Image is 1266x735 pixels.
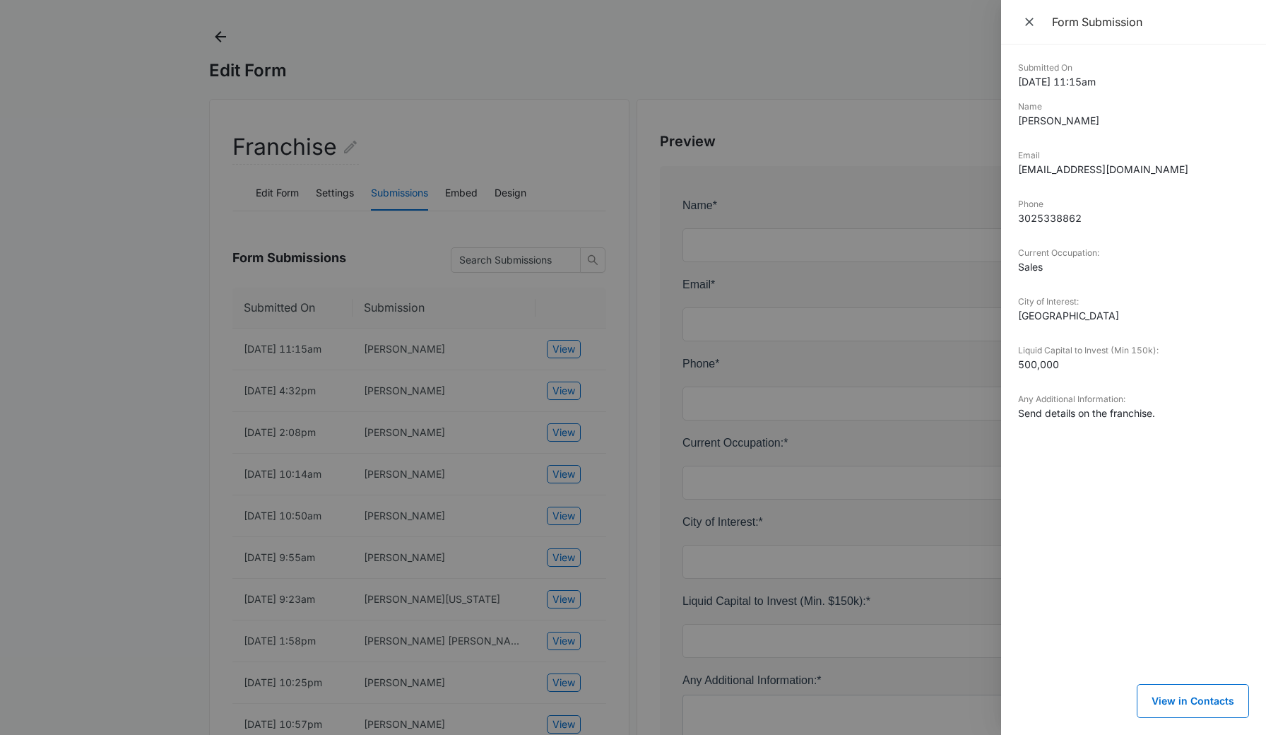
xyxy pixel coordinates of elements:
[1018,198,1249,211] dt: Phone
[1018,259,1249,274] dd: Sales
[279,565,460,607] iframe: reCAPTCHA
[1018,149,1249,162] dt: Email
[1018,211,1249,225] dd: 3025338862
[1018,162,1249,177] dd: [EMAIL_ADDRESS][DOMAIN_NAME]
[1018,406,1249,421] dd: Send details on the franchise.
[1018,113,1249,128] dd: [PERSON_NAME]
[1018,344,1249,357] dt: Liquid Capital to Invest (Min 150k):
[1018,11,1043,33] button: Close
[1022,12,1039,32] span: Close
[1018,247,1249,259] dt: Current Occupation:
[1018,100,1249,113] dt: Name
[1018,357,1249,372] dd: 500,000
[1018,308,1249,323] dd: [GEOGRAPHIC_DATA]
[1052,14,1249,30] div: Form Submission
[1018,74,1249,89] dd: [DATE] 11:15am
[1018,61,1249,74] dt: Submitted On
[9,580,45,592] span: Submit
[1137,684,1249,718] button: View in Contacts
[1018,295,1249,308] dt: City of Interest:
[1018,393,1249,406] dt: Any Additional Information:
